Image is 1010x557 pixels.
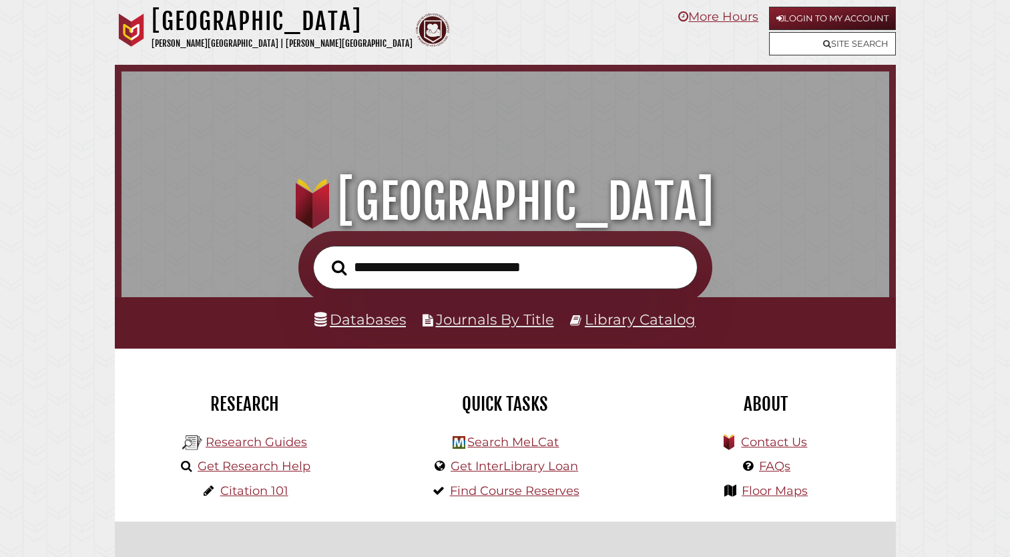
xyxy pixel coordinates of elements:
h2: Quick Tasks [385,393,625,415]
a: Find Course Reserves [450,484,579,498]
h1: [GEOGRAPHIC_DATA] [136,172,874,231]
h2: Research [125,393,365,415]
a: Citation 101 [220,484,288,498]
a: More Hours [678,9,758,24]
i: Search [332,259,346,275]
h2: About [646,393,886,415]
img: Calvin University [115,13,148,47]
a: Get InterLibrary Loan [451,459,578,474]
h1: [GEOGRAPHIC_DATA] [152,7,413,36]
p: [PERSON_NAME][GEOGRAPHIC_DATA] | [PERSON_NAME][GEOGRAPHIC_DATA] [152,36,413,51]
a: Databases [314,311,406,328]
a: Journals By Title [436,311,554,328]
button: Search [325,256,353,280]
a: Search MeLCat [467,435,559,449]
a: Site Search [769,32,896,55]
img: Hekman Library Logo [182,433,202,453]
a: FAQs [759,459,790,474]
a: Contact Us [741,435,807,449]
a: Get Research Help [198,459,310,474]
img: Calvin Theological Seminary [416,13,449,47]
a: Floor Maps [742,484,808,498]
img: Hekman Library Logo [453,436,465,449]
a: Research Guides [206,435,307,449]
a: Login to My Account [769,7,896,30]
a: Library Catalog [585,311,696,328]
